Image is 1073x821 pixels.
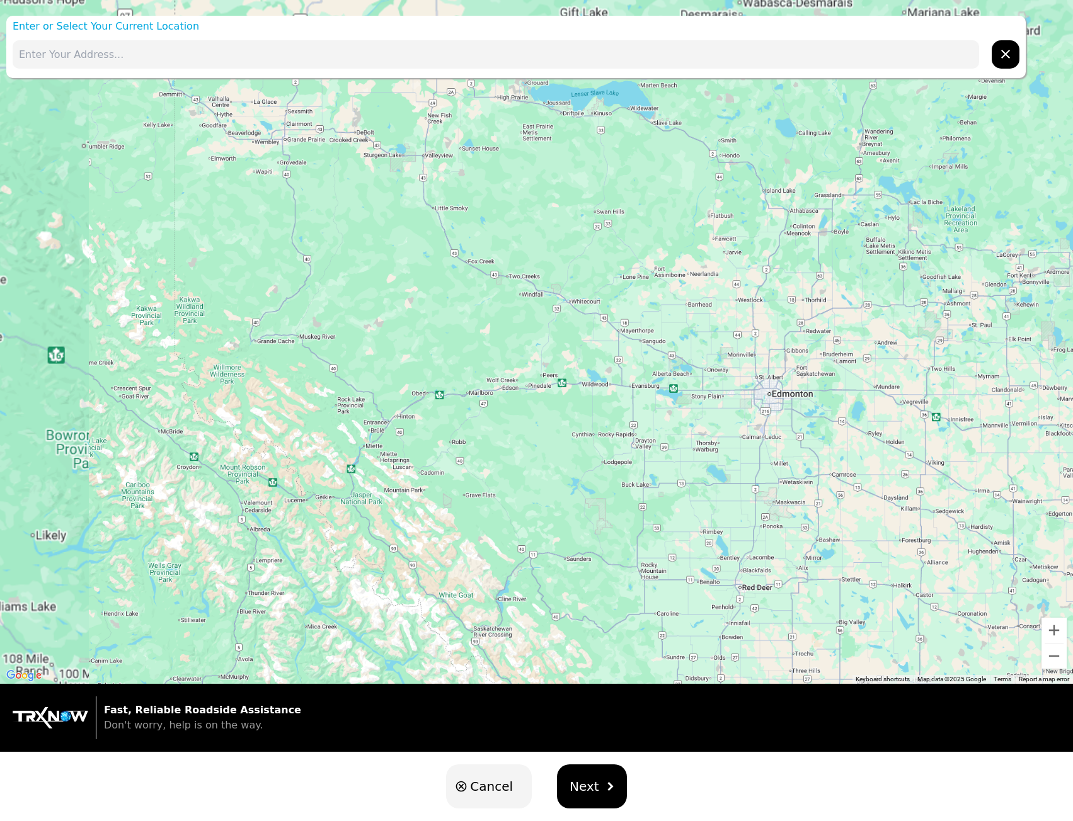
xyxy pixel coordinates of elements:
a: Terms [994,676,1011,682]
button: Zoom in [1041,618,1067,643]
span: Map data ©2025 Google [917,676,986,682]
button: Cancel [446,764,532,808]
img: chevron [605,782,614,791]
button: Keyboard shortcuts [856,675,910,684]
a: Open this area in Google Maps (opens a new window) [3,667,45,684]
img: trx now logo [13,707,88,728]
button: Zoom out [1041,643,1067,669]
span: Don't worry, help is on the way. [104,719,263,731]
button: chevron forward outline [992,40,1019,69]
a: Report a map error [1019,676,1069,682]
p: Enter or Select Your Current Location [6,19,1026,34]
img: Google [3,667,45,684]
span: Next [570,777,599,796]
span: Cancel [470,777,513,796]
input: Enter Your Address... [13,40,979,69]
strong: Fast, Reliable Roadside Assistance [104,704,301,716]
button: Nextchevron forward outline [557,764,627,808]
